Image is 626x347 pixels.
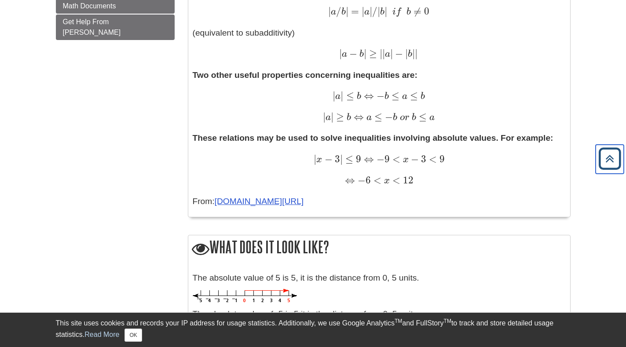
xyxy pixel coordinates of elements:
span: b [354,91,361,101]
span: | [412,47,415,59]
a: Back to Top [596,153,624,164]
span: ≤ [372,111,382,123]
a: Read More [84,331,119,338]
span: / [372,5,377,17]
span: | [370,5,372,17]
span: b [344,113,351,122]
span: | [405,47,408,59]
span: < [371,174,381,186]
span: | [340,90,343,102]
span: b [384,91,389,101]
span: b [341,7,346,17]
a: [DOMAIN_NAME][URL] [215,197,304,206]
span: ⇔ [361,153,374,165]
div: This site uses cookies and records your IP address for usage statistics. Additionally, we use Goo... [56,318,571,342]
span: a [364,113,372,122]
span: 6 [366,174,371,186]
span: b [408,49,412,59]
span: < [390,174,400,186]
span: = [348,5,359,17]
span: | [377,5,380,17]
span: r [405,113,409,122]
span: − [409,153,419,165]
span: 12 [400,174,414,186]
span: b [393,113,397,122]
span: a [342,49,347,59]
span: a [427,113,435,122]
span: b [412,113,416,122]
span: i [392,7,396,17]
span: Get Help From [PERSON_NAME] [63,18,121,36]
span: | [364,47,366,59]
span: | [380,47,382,59]
span: | [331,111,333,123]
span: − [322,153,332,165]
span: − [393,47,403,59]
span: a [335,91,340,101]
span: | [339,47,342,59]
span: | [323,111,326,123]
span: b [380,7,384,17]
span: x [400,155,409,164]
span: | [333,90,335,102]
span: ≤ [389,90,399,102]
span: < [390,153,400,165]
span: < [426,153,437,165]
span: | [328,5,331,17]
span: | [415,47,417,59]
span: Math Documents [63,2,116,10]
span: a [385,49,390,59]
span: ≤ [407,90,418,102]
span: a [399,91,407,101]
span: − [374,153,384,165]
span: b [357,49,364,59]
span: | [390,47,393,59]
span: ⇔ [351,111,364,123]
span: ≤ [343,153,353,165]
a: Get Help From [PERSON_NAME] [56,15,175,40]
span: | [346,5,348,17]
span: 0 [421,5,429,17]
span: ⇔ [361,90,374,102]
span: ≥ [366,47,377,59]
span: − [382,111,393,123]
strong: These relations may be used to solve inequalities involving absolute values. For example: [193,133,553,142]
span: | [314,153,316,165]
span: 9 [384,153,390,165]
strong: Two other useful properties concerning inequalities are: [193,70,417,80]
sup: TM [395,318,402,324]
span: b [406,7,411,17]
span: ≤ [416,111,427,123]
span: − [347,47,357,59]
p: The absolute value of 5 is 5, it is the distance from 0, 5 units. [193,272,566,285]
p: From: [193,195,566,208]
sup: TM [444,318,451,324]
span: ≠ [411,5,421,17]
span: − [374,90,384,102]
span: a [326,113,331,122]
span: f [396,7,401,17]
span: 9 [353,153,361,165]
span: | [362,5,364,17]
p: The absolute value of -5 is 5 it is the distance from 0, 5 units. [193,308,566,321]
span: | [340,153,343,165]
img: 5 Absolute [193,289,297,303]
span: ⇔ [345,174,355,186]
h2: What does it look like? [188,235,570,260]
span: | [382,47,385,59]
span: / [336,5,341,17]
span: | [384,5,387,17]
span: 3 [419,153,426,165]
span: x [316,155,322,164]
button: Close [124,329,142,342]
span: b [418,91,425,101]
span: x [381,176,390,186]
span: ≤ [343,90,354,102]
span: o [400,113,405,122]
span: 9 [437,153,445,165]
span: − [355,174,366,186]
span: a [331,7,336,17]
span: a [364,7,370,17]
span: 3 [333,153,340,165]
span: ≥ [333,111,344,123]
